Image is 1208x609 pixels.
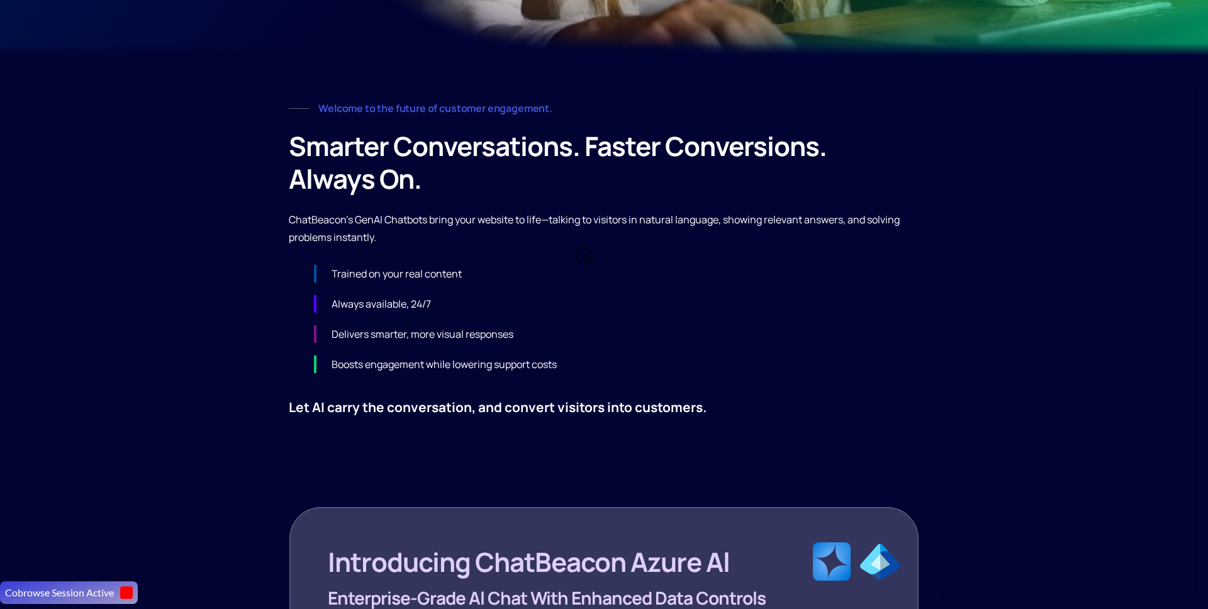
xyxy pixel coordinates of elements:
[944,81,1195,599] iframe: ChatBeacon Live Chat Client
[328,544,730,580] strong: Introducing ChatBeacon Azure Al
[289,211,919,246] p: ChatBeacon’s GenAI Chatbots bring your website to life—talking to visitors in natural language, s...
[327,327,513,341] strong: Delivers smarter, more visual responses
[860,535,900,582] img: Microsoft Entra
[289,398,919,417] p: ‍
[289,398,707,416] strong: Let AI carry the conversation, and convert visitors into customers.
[327,297,431,311] strong: Always available, 24/7
[318,101,552,115] strong: Welcome to the future of customer engagement.
[289,128,827,197] strong: Smarter Conversations. Faster Conversions. Always On.
[327,357,557,371] strong: Boosts engagement while lowering support costs
[289,108,309,109] img: Line
[575,247,595,267] img: targetpointer.svg
[327,267,462,281] strong: Trained on your real content
[120,586,133,599] button: Stop Cobrowse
